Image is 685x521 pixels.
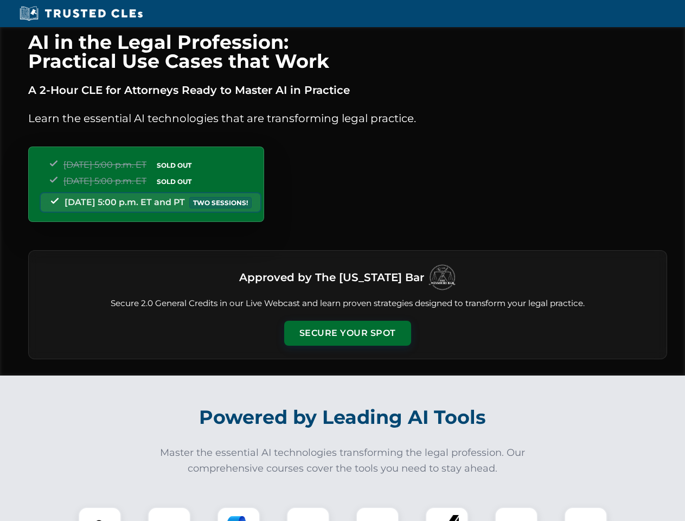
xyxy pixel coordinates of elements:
[28,81,667,99] p: A 2-Hour CLE for Attorneys Ready to Master AI in Practice
[63,176,146,186] span: [DATE] 5:00 p.m. ET
[153,176,195,187] span: SOLD OUT
[428,264,456,291] img: Logo
[153,160,195,171] span: SOLD OUT
[239,268,424,287] h3: Approved by The [US_STATE] Bar
[63,160,146,170] span: [DATE] 5:00 p.m. ET
[16,5,146,22] img: Trusted CLEs
[28,110,667,127] p: Learn the essential AI technologies that are transforming legal practice.
[42,297,654,310] p: Secure 2.0 General Credits in our Live Webcast and learn proven strategies designed to transform ...
[28,33,667,71] h1: AI in the Legal Profession: Practical Use Cases that Work
[153,445,533,476] p: Master the essential AI technologies transforming the legal profession. Our comprehensive courses...
[284,321,411,346] button: Secure Your Spot
[42,398,643,436] h2: Powered by Leading AI Tools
